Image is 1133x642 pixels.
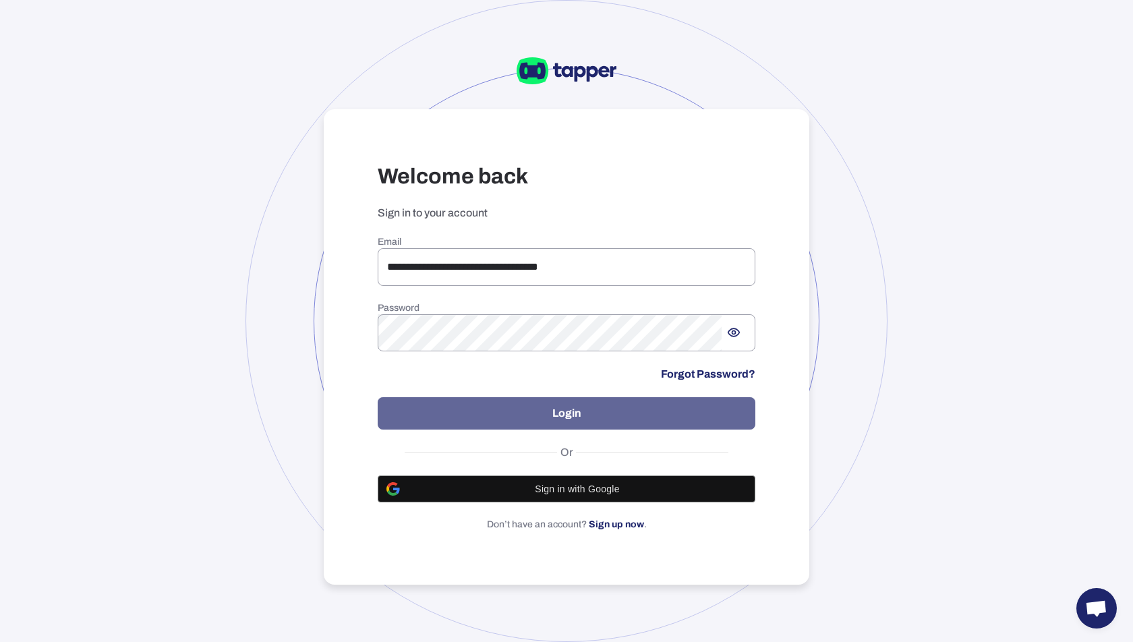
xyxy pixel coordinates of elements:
span: Or [557,446,577,459]
button: Login [378,397,755,430]
a: Open chat [1076,588,1117,629]
button: Show password [722,320,746,345]
h6: Password [378,302,755,314]
span: Sign in with Google [408,484,747,494]
a: Sign up now [589,519,644,529]
a: Forgot Password? [661,368,755,381]
button: Sign in with Google [378,475,755,502]
h3: Welcome back [378,163,755,190]
p: Sign in to your account [378,206,755,220]
p: Don’t have an account? . [378,519,755,531]
h6: Email [378,236,755,248]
